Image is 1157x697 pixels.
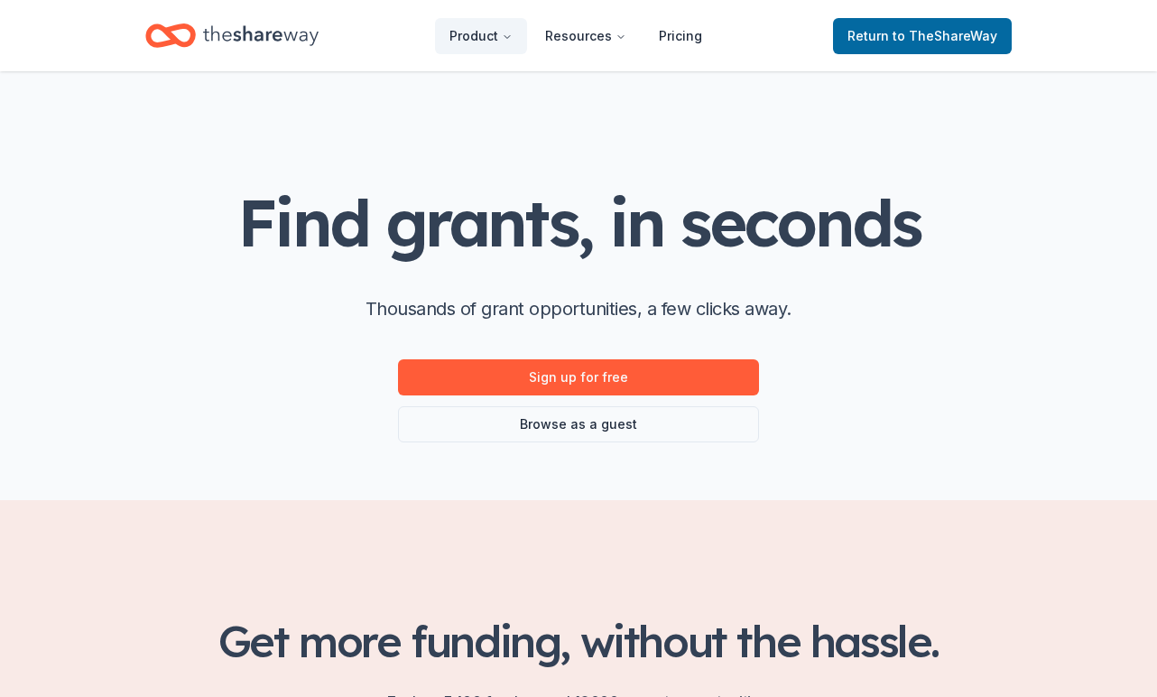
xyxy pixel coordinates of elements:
span: Return [847,25,997,47]
a: Pricing [644,18,717,54]
a: Home [145,14,319,57]
button: Product [435,18,527,54]
nav: Main [435,14,717,57]
p: Thousands of grant opportunities, a few clicks away. [366,294,791,323]
button: Resources [531,18,641,54]
a: Browse as a guest [398,406,759,442]
h1: Find grants, in seconds [237,187,920,258]
span: to TheShareWay [893,28,997,43]
a: Returnto TheShareWay [833,18,1012,54]
h2: Get more funding, without the hassle. [145,616,1012,666]
a: Sign up for free [398,359,759,395]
